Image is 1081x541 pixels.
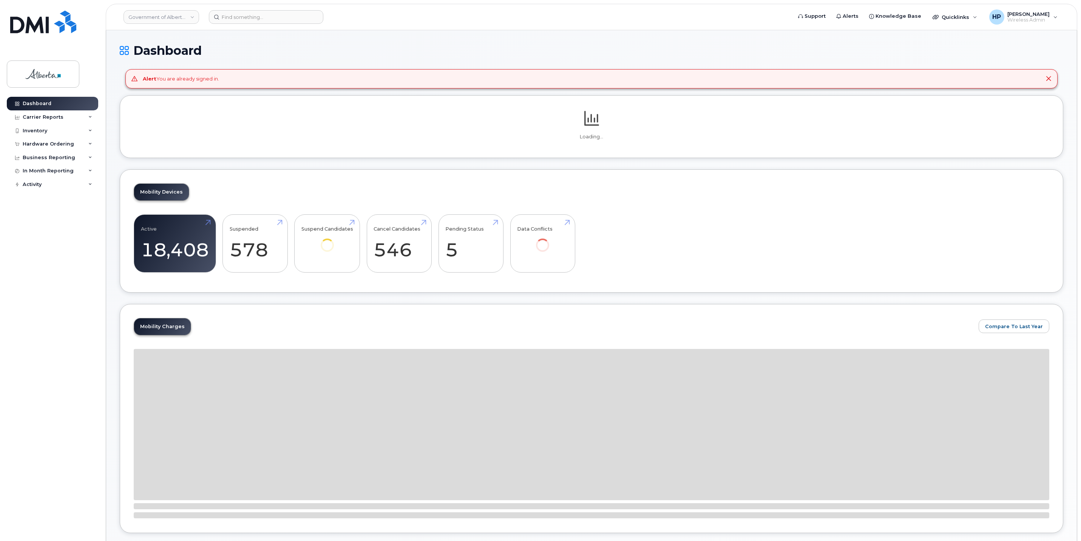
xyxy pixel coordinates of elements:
strong: Alert [143,76,156,82]
a: Mobility Charges [134,318,191,335]
div: You are already signed in. [143,75,219,82]
p: Loading... [134,133,1049,140]
button: Compare To Last Year [979,319,1049,333]
a: Suspended 578 [230,219,281,268]
a: Active 18,408 [141,219,209,268]
h1: Dashboard [120,44,1063,57]
a: Suspend Candidates [301,219,353,262]
a: Cancel Candidates 546 [374,219,425,268]
span: Compare To Last Year [985,323,1043,330]
a: Pending Status 5 [445,219,496,268]
a: Data Conflicts [517,219,568,262]
a: Mobility Devices [134,184,189,200]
